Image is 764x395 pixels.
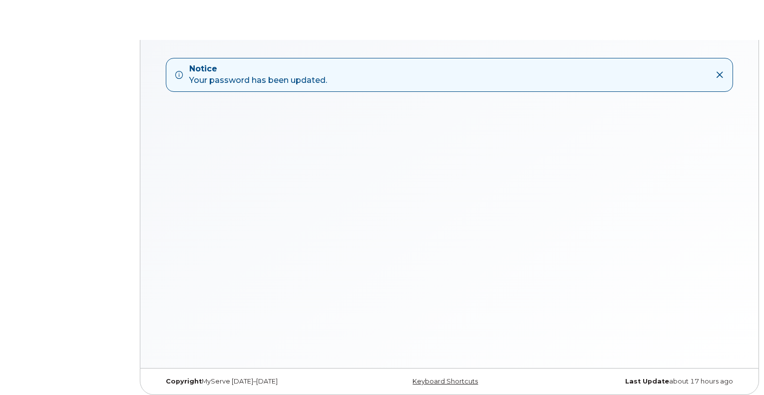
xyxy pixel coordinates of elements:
div: MyServe [DATE]–[DATE] [158,378,353,386]
strong: Copyright [166,378,202,385]
a: Keyboard Shortcuts [412,378,478,385]
strong: Notice [189,63,327,75]
div: Your password has been updated. [189,63,327,86]
strong: Last Update [625,378,669,385]
div: about 17 hours ago [546,378,741,386]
